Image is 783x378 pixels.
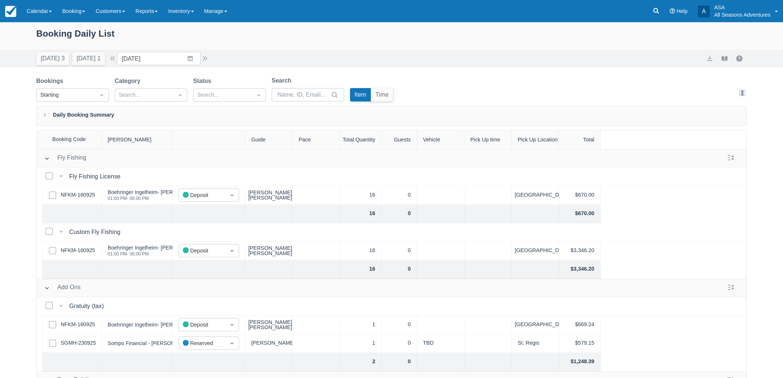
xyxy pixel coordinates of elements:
div: Pace [293,131,340,149]
div: Gratuity (tax) [69,302,107,311]
label: Status [193,77,214,86]
div: $669.24 [559,316,601,334]
a: NFKM-160925 [61,247,95,255]
div: Booking Daily List [36,27,747,48]
span: Dropdown icon [255,91,262,99]
div: Custom Fly Fishing [69,228,123,237]
div: [GEOGRAPHIC_DATA] [512,316,559,334]
div: 0 [382,316,417,334]
div: Boehringer Ingelheim- [PERSON_NAME] [108,190,204,195]
div: Deposit [183,247,222,255]
div: 0 [382,260,417,279]
input: Name, ID, Email... [278,88,329,101]
button: export [705,54,714,63]
input: Date [117,52,201,65]
div: Booking Code [37,131,102,149]
div: [PERSON_NAME] [102,131,173,149]
p: ASA [714,4,770,11]
div: Reserved [183,339,222,348]
div: 0 [382,242,417,260]
div: Daily Booking Summary [36,106,747,126]
div: [PERSON_NAME], [PERSON_NAME] [248,245,293,256]
div: [PERSON_NAME], [PERSON_NAME] [248,320,293,330]
div: 16 [340,205,382,223]
span: Dropdown icon [98,91,105,99]
div: [PERSON_NAME], [PERSON_NAME] [248,190,293,201]
div: Guide [245,131,293,149]
div: 0 [382,186,417,205]
div: Total [559,131,601,149]
div: 16 [340,242,382,260]
div: Pick Up Location [512,131,559,149]
div: 01:00 PM - 06:00 PM [108,252,204,256]
div: 0 [382,334,417,353]
div: TBD [417,334,464,353]
div: Fly Fishing License [69,172,123,181]
span: Dropdown icon [228,339,236,347]
div: 0 [382,353,417,371]
div: 16 [340,260,382,279]
div: Starting [40,91,91,99]
span: Help [676,8,688,14]
div: St. Regis [512,334,559,353]
div: A [698,6,710,17]
div: Guests [382,131,417,149]
span: Dropdown icon [228,191,236,199]
div: Pick Up time [464,131,512,149]
button: Fly Fishing [41,152,89,165]
div: 2 [340,353,382,371]
div: Boehringer Ingelheim- [PERSON_NAME] [108,322,204,327]
div: Vehicle [417,131,464,149]
div: Total Quantity [340,131,382,149]
div: 1 [340,316,382,334]
div: Boehringer Ingelheim- [PERSON_NAME] [108,245,204,250]
div: [GEOGRAPHIC_DATA] [512,242,559,260]
a: SGMH-230925 [61,339,96,347]
button: Item [350,88,371,101]
label: Bookings [36,77,66,86]
label: Category [115,77,143,86]
button: [DATE] 1 [72,52,105,65]
div: 16 [340,186,382,205]
div: $579.15 [559,334,601,353]
label: Search [272,76,294,85]
button: Add Ons [41,281,84,295]
div: $3,346.20 [559,242,601,260]
div: Deposit [183,191,222,200]
div: $670.00 [559,205,601,223]
a: NFKM-160925 [61,321,95,329]
span: Dropdown icon [228,321,236,328]
i: Help [670,9,675,14]
div: 0 [382,205,417,223]
button: [DATE] 3 [36,52,69,65]
a: NFKM-160925 [61,191,95,199]
div: [PERSON_NAME], Scout [245,334,293,353]
span: Dropdown icon [177,91,184,99]
div: $3,346.20 [559,260,601,279]
div: 1 [340,334,382,353]
p: All Seasons Adventures [714,11,770,19]
img: checkfront-main-nav-mini-logo.png [5,6,16,17]
div: $1,248.39 [559,353,601,371]
button: Time [371,88,393,101]
span: Dropdown icon [228,247,236,254]
div: Deposit [183,321,222,329]
div: 01:00 PM - 06:00 PM [108,196,204,201]
div: $670.00 [559,186,601,205]
div: Sompo Financial - [PERSON_NAME] [108,341,194,346]
div: [GEOGRAPHIC_DATA] [512,186,559,205]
